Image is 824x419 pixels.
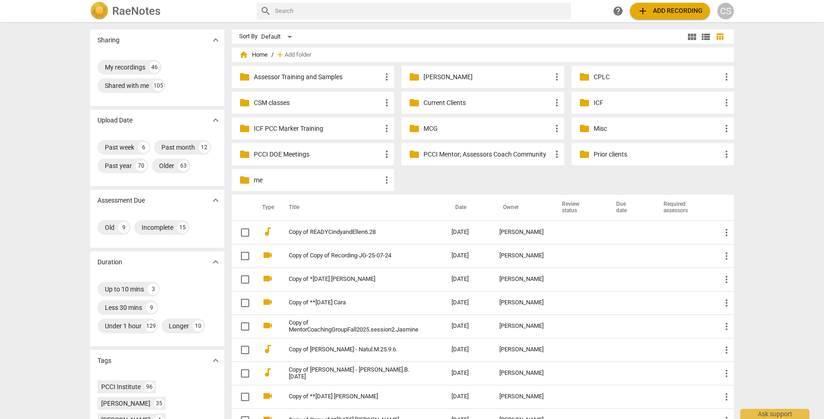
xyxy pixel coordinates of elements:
[262,390,273,402] span: videocam
[210,256,221,268] span: expand_more
[289,229,418,236] a: Copy of READYCindyandEllen6.28
[262,343,273,355] span: audiotrack
[721,227,732,238] span: more_vert
[239,149,250,160] span: folder
[492,195,551,221] th: Owner
[721,250,732,262] span: more_vert
[289,252,418,259] a: Copy of Copy of Recording-JG-25-07-24
[97,116,132,125] p: Upload Date
[444,195,492,221] th: Date
[97,356,111,366] p: Tags
[254,124,381,134] p: ICF PCC Marker Training
[289,320,418,333] a: Copy of MentorCoachingGroupFall2025.session2.Jasmine
[423,124,551,134] p: MCG
[105,161,132,170] div: Past year
[255,195,278,221] th: Type
[105,321,142,331] div: Under 1 hour
[101,382,141,391] div: PCCI Institute
[289,393,418,400] a: Copy of **[DATE] [PERSON_NAME]
[289,346,418,353] a: Copy of [PERSON_NAME] - Natul.M.25.9.6.
[146,302,157,313] div: 9
[262,320,273,331] span: videocam
[409,123,420,134] span: folder
[254,175,381,185] p: me
[105,63,145,72] div: My recordings
[700,31,711,42] span: view_list
[423,150,551,159] p: PCCI Mentor; Assessors Coach Community
[209,193,223,207] button: Show more
[239,71,250,82] span: folder
[499,299,544,306] div: [PERSON_NAME]
[715,32,724,41] span: table_chart
[551,71,562,82] span: more_vert
[271,52,274,58] span: /
[721,274,732,285] span: more_vert
[159,161,174,170] div: Older
[289,299,418,306] a: Copy of **[DATE] Cara
[721,123,732,134] span: more_vert
[142,223,173,232] div: Incomplete
[254,72,381,82] p: Assessor Training and Samples
[594,124,721,134] p: Misc
[594,72,721,82] p: CPLC
[193,320,204,332] div: 10
[285,52,311,58] span: Add folder
[289,276,418,283] a: Copy of *[DATE] [PERSON_NAME]
[90,2,249,20] a: LogoRaeNotes
[721,149,732,160] span: more_vert
[275,50,285,59] span: add
[239,50,248,59] span: home
[209,33,223,47] button: Show more
[90,2,109,20] img: Logo
[409,149,420,160] span: folder
[637,6,703,17] span: Add recording
[145,320,156,332] div: 129
[444,221,492,244] td: [DATE]
[209,354,223,367] button: Show more
[254,98,381,108] p: CSM classes
[148,284,159,295] div: 3
[381,97,392,108] span: more_vert
[444,268,492,291] td: [DATE]
[261,29,295,44] div: Default
[209,113,223,127] button: Show more
[149,62,160,73] div: 46
[721,344,732,355] span: more_vert
[262,367,273,378] span: audiotrack
[499,276,544,283] div: [PERSON_NAME]
[177,222,188,233] div: 15
[579,71,590,82] span: folder
[499,252,544,259] div: [PERSON_NAME]
[210,195,221,206] span: expand_more
[637,6,648,17] span: add
[262,297,273,308] span: videocam
[178,160,189,171] div: 63
[717,3,734,19] div: CS
[699,30,713,44] button: List view
[210,35,221,46] span: expand_more
[579,123,590,134] span: folder
[713,30,727,44] button: Table view
[499,323,544,330] div: [PERSON_NAME]
[199,142,210,153] div: 12
[423,98,551,108] p: Current Clients
[594,150,721,159] p: Prior clients
[612,6,624,17] span: help
[444,244,492,268] td: [DATE]
[721,97,732,108] span: more_vert
[136,160,147,171] div: 70
[97,196,145,205] p: Assessment Due
[278,195,444,221] th: Title
[444,385,492,408] td: [DATE]
[409,97,420,108] span: folder
[721,368,732,379] span: more_vert
[444,338,492,361] td: [DATE]
[685,30,699,44] button: Tile view
[444,314,492,338] td: [DATE]
[101,399,150,408] div: [PERSON_NAME]
[239,175,250,186] span: folder
[551,149,562,160] span: more_vert
[605,195,652,221] th: Due date
[161,143,195,152] div: Past month
[210,355,221,366] span: expand_more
